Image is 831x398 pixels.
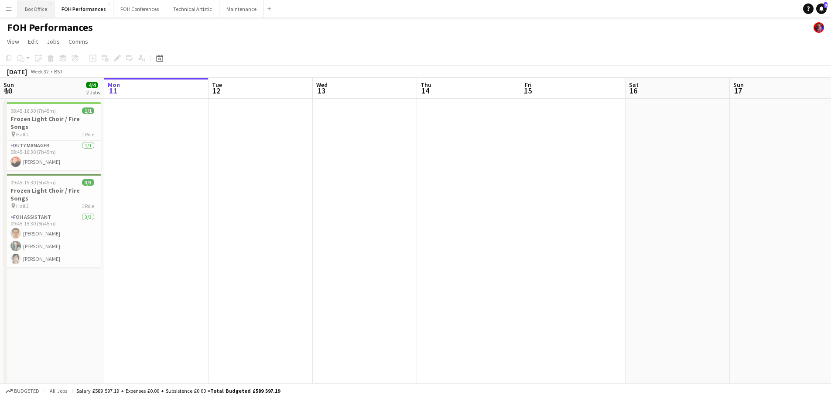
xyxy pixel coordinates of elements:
a: Edit [24,36,41,47]
h1: FOH Performances [7,21,93,34]
app-job-card: 09:45-15:30 (5h45m)3/3Frozen Light Choir / Fire Songs Hall 21 RoleFOH Assistant3/309:45-15:30 (5h... [3,174,101,267]
button: FOH Conferences [113,0,166,17]
button: Budgeted [4,386,41,396]
span: 1/1 [82,107,94,114]
div: 2 Jobs [86,89,100,96]
span: View [7,38,19,45]
span: Comms [68,38,88,45]
div: [DATE] [7,67,27,76]
span: Edit [28,38,38,45]
app-card-role: Duty Manager1/108:45-16:30 (7h45m)[PERSON_NAME] [3,141,101,170]
span: 16 [628,86,639,96]
span: 13 [315,86,328,96]
span: Hall 2 [16,203,29,209]
span: Budgeted [14,388,39,394]
div: BST [54,68,63,75]
span: Jobs [47,38,60,45]
app-user-avatar: Frazer Mclean [814,22,824,33]
span: 1 Role [82,131,94,138]
a: Jobs [43,36,63,47]
span: 09:45-15:30 (5h45m) [10,179,56,186]
span: Hall 2 [16,131,29,138]
h3: Frozen Light Choir / Fire Songs [3,115,101,131]
span: Sat [629,81,639,89]
span: 15 [523,86,532,96]
span: Total Budgeted £589 597.19 [210,388,280,394]
span: Sun [3,81,14,89]
span: 11 [106,86,120,96]
app-card-role: FOH Assistant3/309:45-15:30 (5h45m)[PERSON_NAME][PERSON_NAME][PERSON_NAME] [3,212,101,267]
span: 3/3 [82,179,94,186]
app-job-card: 08:45-16:30 (7h45m)1/1Frozen Light Choir / Fire Songs Hall 21 RoleDuty Manager1/108:45-16:30 (7h4... [3,102,101,170]
a: 9 [816,3,827,14]
span: 14 [419,86,431,96]
span: 10 [2,86,14,96]
span: Tue [212,81,222,89]
button: Maintenance [219,0,264,17]
h3: Frozen Light Choir / Fire Songs [3,187,101,202]
button: Technical Artistic [166,0,219,17]
span: All jobs [48,388,69,394]
span: Wed [316,81,328,89]
span: Week 32 [29,68,51,75]
span: Thu [421,81,431,89]
span: 9 [824,2,828,8]
span: 08:45-16:30 (7h45m) [10,107,56,114]
span: Mon [108,81,120,89]
div: Salary £589 597.19 + Expenses £0.00 + Subsistence £0.00 = [76,388,280,394]
span: Fri [525,81,532,89]
span: Sun [733,81,744,89]
a: View [3,36,23,47]
a: Comms [65,36,92,47]
button: FOH Performances [55,0,113,17]
span: 4/4 [86,82,98,88]
span: 17 [732,86,744,96]
button: Box Office [18,0,55,17]
span: 12 [211,86,222,96]
span: 1 Role [82,203,94,209]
